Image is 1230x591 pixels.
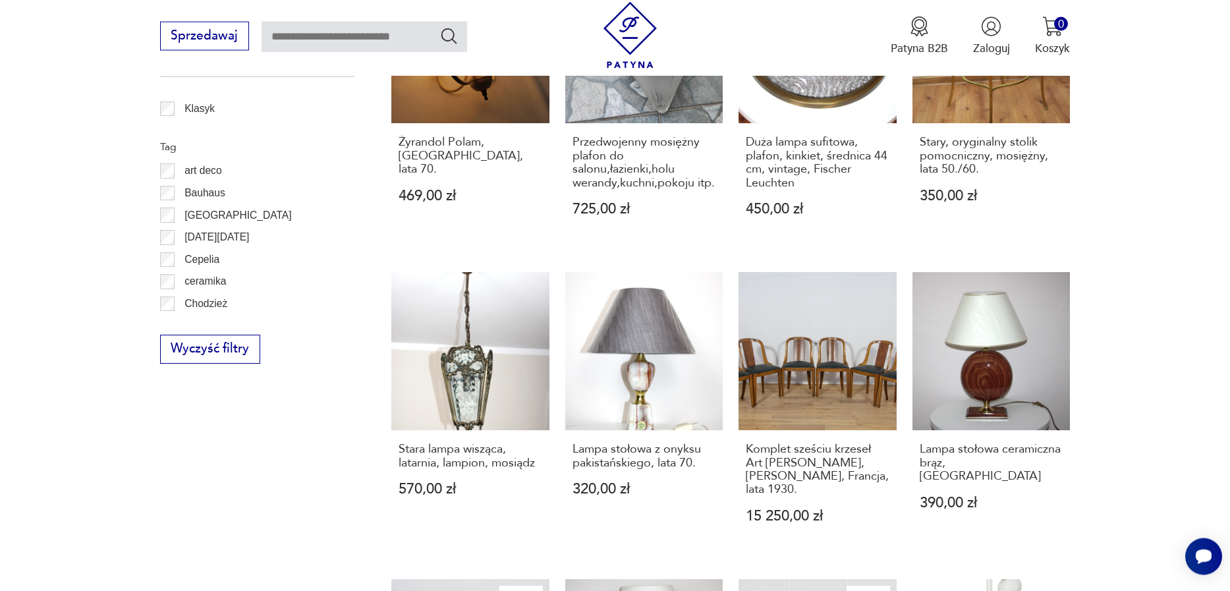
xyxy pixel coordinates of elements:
p: Cepelia [184,251,219,268]
p: Klasyk [184,100,215,117]
p: 570,00 zł [399,482,542,496]
p: 15 250,00 zł [746,509,889,523]
p: ceramika [184,273,226,290]
img: Ikonka użytkownika [981,16,1001,37]
img: Ikona koszyka [1042,16,1063,37]
p: 390,00 zł [920,496,1063,510]
h3: Stary, oryginalny stolik pomocniczny, mosiężny, lata 50./60. [920,136,1063,176]
a: Lampa stołowa z onyksu pakistańskiego, lata 70.Lampa stołowa z onyksu pakistańskiego, lata 70.320... [565,272,723,553]
button: Zaloguj [973,16,1010,56]
p: 469,00 zł [399,189,542,203]
p: [GEOGRAPHIC_DATA] [184,207,291,224]
p: 450,00 zł [746,202,889,216]
a: Lampa stołowa ceramiczna brąz, FrancjaLampa stołowa ceramiczna brąz, [GEOGRAPHIC_DATA]390,00 zł [912,272,1071,553]
button: Szukaj [439,26,459,45]
p: Koszyk [1035,41,1070,56]
p: Ćmielów [184,318,224,335]
button: Patyna B2B [891,16,948,56]
p: Chodzież [184,295,227,312]
p: 725,00 zł [573,202,716,216]
h3: Komplet sześciu krzeseł Art [PERSON_NAME], [PERSON_NAME], Francja, lata 1930. [746,443,889,497]
p: Tag [160,138,354,155]
p: [DATE][DATE] [184,229,249,246]
h3: Stara lampa wisząca, latarnia, lampion, mosiądz [399,443,542,470]
img: Ikona medalu [909,16,930,37]
a: Komplet sześciu krzeseł Art Deco Gondola, Rene Melin, Francja, lata 1930.Komplet sześciu krzeseł ... [739,272,897,553]
p: Bauhaus [184,184,225,202]
button: Sprzedawaj [160,22,249,51]
p: 320,00 zł [573,482,716,496]
button: Wyczyść filtry [160,335,260,364]
p: Zaloguj [973,41,1010,56]
h3: Duża lampa sufitowa, plafon, kinkiet, średnica 44 cm, vintage, Fischer Leuchten [746,136,889,190]
h3: Żyrandol Polam, [GEOGRAPHIC_DATA], lata 70. [399,136,542,176]
p: Patyna B2B [891,41,948,56]
a: Sprzedawaj [160,32,249,42]
div: 0 [1054,17,1068,31]
a: Stara lampa wisząca, latarnia, lampion, mosiądzStara lampa wisząca, latarnia, lampion, mosiądz570... [391,272,549,553]
a: Ikona medaluPatyna B2B [891,16,948,56]
iframe: Smartsupp widget button [1185,538,1222,575]
p: 350,00 zł [920,189,1063,203]
h3: Przedwojenny mosiężny plafon do salonu,łazienki,holu werandy,kuchni,pokoju itp. [573,136,716,190]
img: Patyna - sklep z meblami i dekoracjami vintage [597,2,663,69]
h3: Lampa stołowa z onyksu pakistańskiego, lata 70. [573,443,716,470]
p: art deco [184,162,221,179]
button: 0Koszyk [1035,16,1070,56]
h3: Lampa stołowa ceramiczna brąz, [GEOGRAPHIC_DATA] [920,443,1063,483]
